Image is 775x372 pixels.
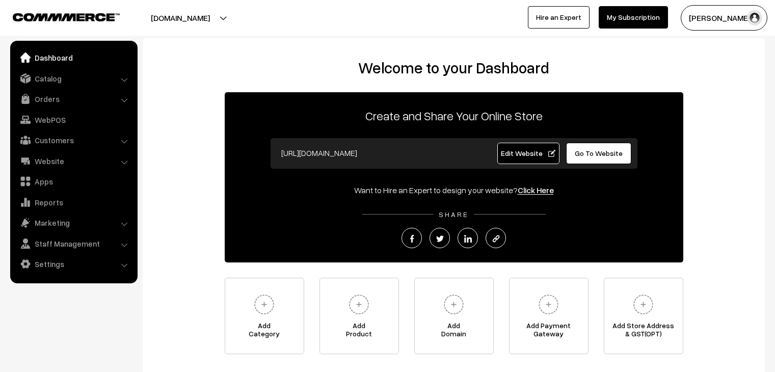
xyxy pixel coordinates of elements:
img: plus.svg [535,290,563,318]
a: Catalog [13,69,134,88]
a: Settings [13,255,134,273]
a: Apps [13,172,134,191]
a: Dashboard [13,48,134,67]
a: AddDomain [414,278,494,354]
p: Create and Share Your Online Store [225,107,683,125]
a: My Subscription [599,6,668,29]
a: Add Store Address& GST(OPT) [604,278,683,354]
a: COMMMERCE [13,10,102,22]
img: plus.svg [440,290,468,318]
span: Edit Website [501,149,555,157]
span: Add Category [225,322,304,342]
button: [PERSON_NAME] [681,5,767,31]
span: Add Domain [415,322,493,342]
img: COMMMERCE [13,13,120,21]
a: Customers [13,131,134,149]
img: plus.svg [345,290,373,318]
img: user [747,10,762,25]
a: AddCategory [225,278,304,354]
a: Staff Management [13,234,134,253]
span: Add Store Address & GST(OPT) [604,322,683,342]
a: Website [13,152,134,170]
span: Add Product [320,322,398,342]
a: Orders [13,90,134,108]
img: plus.svg [250,290,278,318]
a: Marketing [13,214,134,232]
a: Click Here [518,185,554,195]
span: Go To Website [575,149,623,157]
button: [DOMAIN_NAME] [115,5,246,31]
div: Want to Hire an Expert to design your website? [225,184,683,196]
img: plus.svg [629,290,657,318]
a: Hire an Expert [528,6,590,29]
a: Edit Website [497,143,559,164]
h2: Welcome to your Dashboard [153,59,755,77]
a: Reports [13,193,134,211]
a: Add PaymentGateway [509,278,589,354]
a: AddProduct [319,278,399,354]
a: WebPOS [13,111,134,129]
span: Add Payment Gateway [510,322,588,342]
a: Go To Website [566,143,632,164]
span: SHARE [434,210,474,219]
